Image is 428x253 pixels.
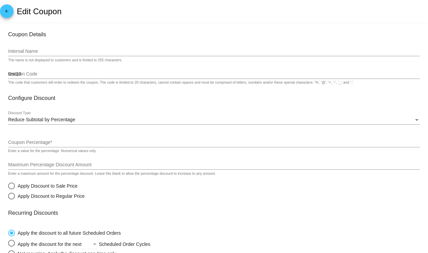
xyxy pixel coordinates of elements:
[8,117,75,122] span: Reduce Subtotal by Percentage
[15,240,195,247] div: Apply the discount for the next Scheduled Order Cycles
[8,172,216,176] div: Enter a maximum amount for the percentage discount. Leave this blank to allow the percentage disc...
[8,210,420,216] h3: Recurring Discounts
[8,149,97,153] div: Enter a value for the percentage. Numerical values only.
[8,95,420,101] h3: Configure Discount
[8,58,122,62] div: The name is not displayed to customers and is limited to 255 characters.
[15,230,121,236] div: Apply the discount to all future Scheduled Orders
[8,49,420,54] input: Internal Name
[3,9,11,17] mat-icon: arrow_back
[8,140,420,145] input: Coupon Percentage
[8,81,353,85] div: The code that customers will enter to redeem the coupon. The code is limited to 20 characters, ca...
[8,117,420,123] mat-select: Discount Type
[8,31,420,38] h3: Coupon Details
[8,179,85,199] mat-radio-group: Select an option
[8,162,420,168] input: Maximum Percentage Discount Amount
[8,71,420,77] input: Coupon Code
[15,193,85,199] div: Apply Discount to Regular Price
[17,7,61,16] h2: Edit Coupon
[15,183,78,189] div: Apply Discount to Sale Price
